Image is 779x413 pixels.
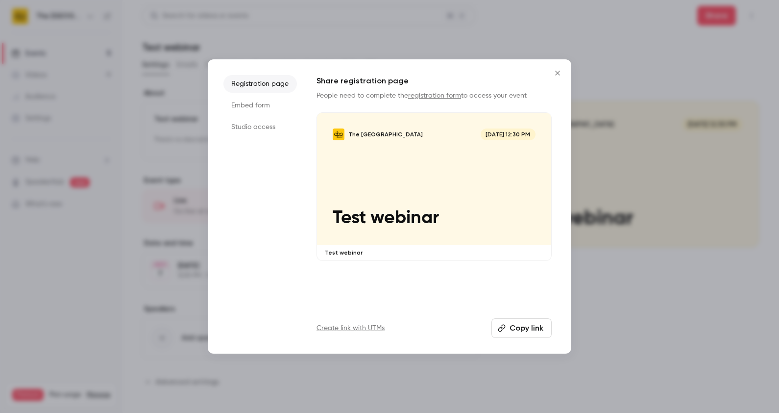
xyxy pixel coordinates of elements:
p: Test webinar [325,249,543,257]
button: Close [548,63,567,83]
p: Test webinar [333,207,535,229]
a: registration form [408,92,461,99]
li: Studio access [223,118,297,136]
h1: Share registration page [316,75,552,87]
img: Test webinar [333,129,344,140]
button: Copy link [491,318,552,338]
span: [DATE] 12:30 PM [481,129,536,140]
li: Registration page [223,75,297,93]
a: Create link with UTMs [316,323,385,333]
li: Embed form [223,97,297,114]
p: The [GEOGRAPHIC_DATA] [348,130,423,138]
p: People need to complete the to access your event [316,91,552,101]
a: Test webinar The [GEOGRAPHIC_DATA][DATE] 12:30 PMTest webinarTest webinar [316,112,552,261]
